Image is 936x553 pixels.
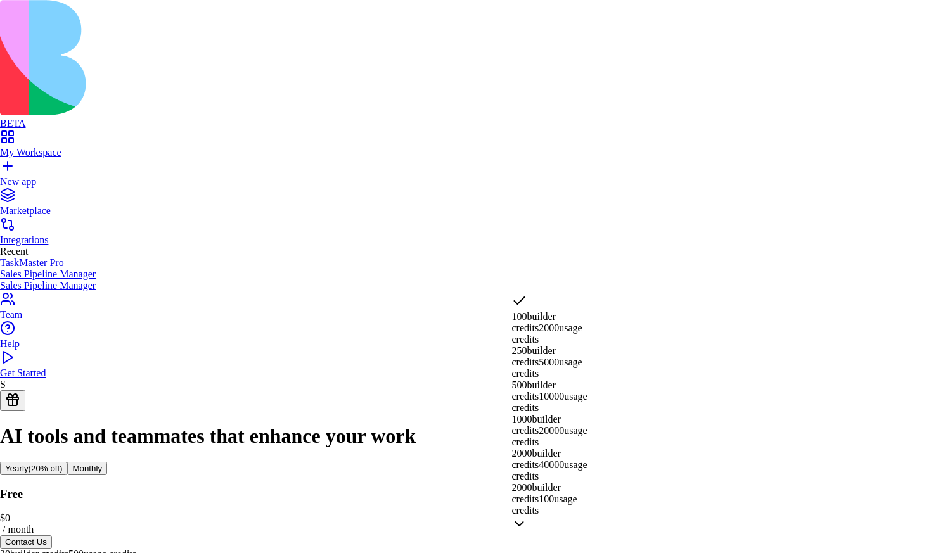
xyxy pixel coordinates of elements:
[512,448,561,470] span: 2000 builder credits
[512,345,556,367] span: 250 builder credits
[512,311,556,333] span: 100 builder credits
[512,482,561,504] span: 2000 builder credits
[512,379,556,402] span: 500 builder credits
[512,322,582,345] span: 2000 usage credits
[512,493,577,516] span: 100 usage credits
[512,391,587,413] span: 10000 usage credits
[512,357,582,379] span: 5000 usage credits
[512,459,587,481] span: 40000 usage credits
[512,414,561,436] span: 1000 builder credits
[512,425,587,447] span: 20000 usage credits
